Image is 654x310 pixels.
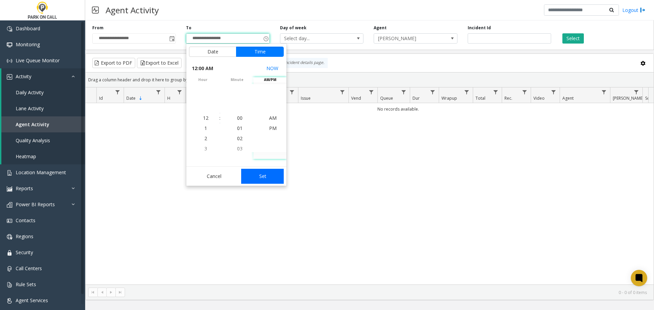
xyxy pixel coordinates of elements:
[16,297,48,304] span: Agent Services
[269,115,277,121] span: AM
[16,105,44,112] span: Lane Activity
[1,68,85,84] a: Activity
[186,77,219,82] span: hour
[16,281,36,288] span: Rule Sets
[374,25,387,31] label: Agent
[16,217,35,224] span: Contacts
[280,25,307,31] label: Day of week
[92,58,135,68] button: Export to PDF
[16,121,49,128] span: Agent Activity
[16,57,60,64] span: Live Queue Monitor
[113,87,122,97] a: Id Filter Menu
[412,95,420,101] span: Dur
[16,137,50,144] span: Quality Analysis
[204,145,207,152] span: 3
[99,95,103,101] span: Id
[167,95,170,101] span: H
[189,169,239,184] button: Cancel
[129,290,647,295] kendo-pager-info: 0 - 0 of 0 items
[428,87,437,97] a: Dur Filter Menu
[562,95,574,101] span: Agent
[1,132,85,148] a: Quality Analysis
[203,115,208,121] span: 12
[16,73,31,80] span: Activity
[599,87,609,97] a: Agent Filter Menu
[562,33,584,44] button: Select
[126,95,136,101] span: Date
[92,2,99,18] img: pageIcon
[204,125,207,131] span: 1
[468,25,491,31] label: Incident Id
[338,87,347,97] a: Issue Filter Menu
[192,64,213,73] span: 12:00 AM
[7,42,12,48] img: 'icon'
[1,116,85,132] a: Agent Activity
[7,218,12,224] img: 'icon'
[367,87,376,97] a: Vend Filter Menu
[1,84,85,100] a: Daily Activity
[237,125,243,131] span: 01
[640,6,645,14] img: logout
[269,125,277,131] span: PM
[1,148,85,164] a: Heatmap
[16,185,33,192] span: Reports
[301,95,311,101] span: Issue
[7,282,12,288] img: 'icon'
[237,145,243,152] span: 03
[16,41,40,48] span: Monitoring
[622,6,645,14] a: Logout
[16,233,33,240] span: Regions
[219,115,220,121] div: :
[7,202,12,208] img: 'icon'
[262,34,269,43] span: Toggle popup
[204,135,207,142] span: 2
[16,201,55,208] span: Power BI Reports
[175,87,184,97] a: H Filter Menu
[85,74,654,86] div: Drag a column header and drop it here to group by that column
[7,250,12,256] img: 'icon'
[138,96,143,101] span: Sortable
[137,58,182,68] button: Export to Excel
[16,169,66,176] span: Location Management
[102,2,162,18] h3: Agent Activity
[533,95,545,101] span: Video
[7,234,12,240] img: 'icon'
[7,26,12,32] img: 'icon'
[92,25,104,31] label: From
[399,87,408,97] a: Queue Filter Menu
[186,25,191,31] label: To
[374,34,440,43] span: [PERSON_NAME]
[351,95,361,101] span: Vend
[264,62,281,75] button: Select now
[7,266,12,272] img: 'icon'
[237,135,243,142] span: 02
[462,87,471,97] a: Wrapup Filter Menu
[7,74,12,80] img: 'icon'
[16,249,33,256] span: Security
[7,298,12,304] img: 'icon'
[189,47,236,57] button: Date tab
[236,47,284,57] button: Time tab
[380,95,393,101] span: Queue
[16,25,40,32] span: Dashboard
[549,87,558,97] a: Video Filter Menu
[237,115,243,121] span: 00
[253,77,286,82] span: AM/PM
[7,186,12,192] img: 'icon'
[613,95,644,101] span: [PERSON_NAME]
[441,95,457,101] span: Wrapup
[520,87,529,97] a: Rec. Filter Menu
[491,87,500,97] a: Total Filter Menu
[7,170,12,176] img: 'icon'
[220,77,253,82] span: minute
[85,87,654,284] div: Data table
[7,58,12,64] img: 'icon'
[16,153,36,160] span: Heatmap
[280,34,347,43] span: Select day...
[16,265,42,272] span: Call Centers
[16,89,44,96] span: Daily Activity
[241,169,284,184] button: Set
[287,87,297,97] a: Lane Filter Menu
[1,100,85,116] a: Lane Activity
[154,87,163,97] a: Date Filter Menu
